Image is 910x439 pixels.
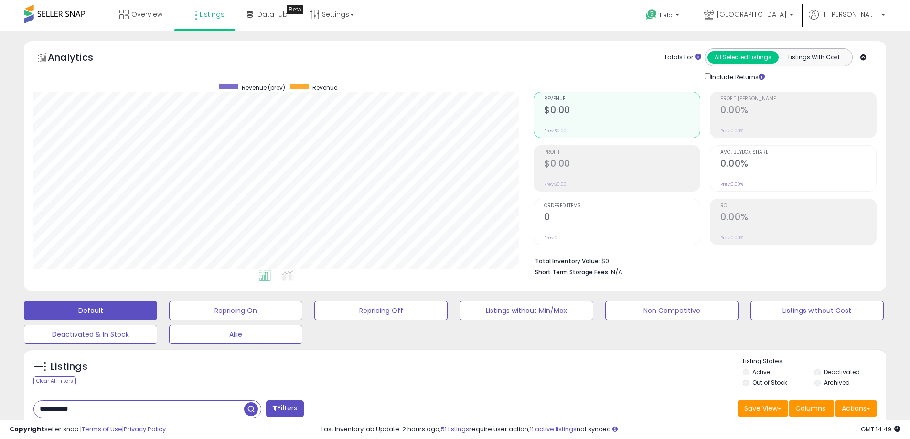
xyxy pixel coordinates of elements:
[752,368,770,376] label: Active
[169,301,302,320] button: Repricing On
[530,425,577,434] a: 11 active listings
[660,11,673,19] span: Help
[645,9,657,21] i: Get Help
[697,71,776,82] div: Include Returns
[544,158,700,171] h2: $0.00
[535,268,610,276] b: Short Term Storage Fees:
[131,10,162,19] span: Overview
[544,182,567,187] small: Prev: $0.00
[544,235,557,241] small: Prev: 0
[720,105,876,118] h2: 0.00%
[824,378,850,386] label: Archived
[720,128,743,134] small: Prev: 0.00%
[611,268,622,277] span: N/A
[10,425,166,434] div: seller snap | |
[720,150,876,155] span: Avg. Buybox Share
[10,425,44,434] strong: Copyright
[266,400,303,417] button: Filters
[664,53,701,62] div: Totals For
[314,301,448,320] button: Repricing Off
[738,400,788,417] button: Save View
[824,368,860,376] label: Deactivated
[544,105,700,118] h2: $0.00
[720,203,876,209] span: ROI
[789,400,834,417] button: Columns
[778,51,849,64] button: Listings With Cost
[321,425,900,434] div: Last InventoryLab Update: 2 hours ago, require user action, not synced.
[169,325,302,344] button: Allie
[809,10,885,31] a: Hi [PERSON_NAME]
[795,404,825,413] span: Columns
[707,51,779,64] button: All Selected Listings
[82,425,122,434] a: Terms of Use
[861,425,900,434] span: 2025-09-10 14:49 GMT
[535,257,600,265] b: Total Inventory Value:
[717,10,787,19] span: [GEOGRAPHIC_DATA]
[544,96,700,102] span: Revenue
[720,212,876,225] h2: 0.00%
[124,425,166,434] a: Privacy Policy
[441,425,469,434] a: 51 listings
[200,10,225,19] span: Listings
[460,301,593,320] button: Listings without Min/Max
[638,1,689,31] a: Help
[821,10,878,19] span: Hi [PERSON_NAME]
[544,212,700,225] h2: 0
[544,128,567,134] small: Prev: $0.00
[720,182,743,187] small: Prev: 0.00%
[257,10,288,19] span: DataHub
[605,301,739,320] button: Non Competitive
[33,376,76,385] div: Clear All Filters
[51,360,87,374] h5: Listings
[720,235,743,241] small: Prev: 0.00%
[242,84,285,92] span: Revenue (prev)
[743,357,886,366] p: Listing States:
[24,325,157,344] button: Deactivated & In Stock
[287,5,303,14] div: Tooltip anchor
[312,84,337,92] span: Revenue
[535,255,869,266] li: $0
[720,158,876,171] h2: 0.00%
[835,400,877,417] button: Actions
[48,51,112,66] h5: Analytics
[750,301,884,320] button: Listings without Cost
[752,378,787,386] label: Out of Stock
[544,150,700,155] span: Profit
[24,301,157,320] button: Default
[720,96,876,102] span: Profit [PERSON_NAME]
[544,203,700,209] span: Ordered Items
